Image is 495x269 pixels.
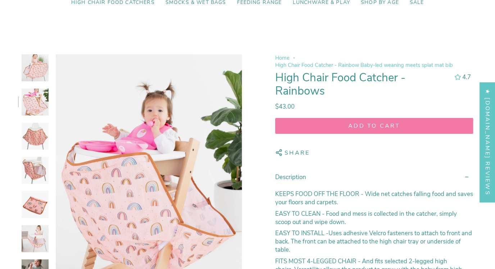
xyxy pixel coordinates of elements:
[480,82,495,202] div: Click to open Judge.me floating reviews tab
[275,118,473,134] button: Add to cart
[462,73,471,81] span: 4.7
[275,190,473,206] p: - Wide net catches falling food and saves your floors and carpets.
[275,102,295,111] span: $43.00
[282,122,466,130] span: Add to cart
[275,229,472,254] span: Uses adhesive Velcro fasteners to attach to front and back. The front can be attached to the high...
[275,229,473,254] p: -
[275,229,324,237] strong: EASY TO INSTALL
[275,190,361,198] strong: KEEPS FOOD OFF THE FLOOR
[275,209,326,218] strong: EASY TO CLEAN -
[275,71,448,98] h1: High Chair Food Catcher - Rainbows
[275,54,290,61] a: Home
[275,61,453,69] span: High Chair Food Catcher - Rainbow Baby-led weaning meets splat mat bib
[275,257,358,265] strong: FITS MOST 4-LEGGED CHAIR
[275,209,473,226] p: Food and mess is collected in the catcher, simply scoop out and wipe down.
[275,167,473,187] summary: Description
[285,149,310,159] span: Share
[454,74,461,80] div: 4.68 out of 5.0 stars
[275,145,310,160] button: Share
[451,72,473,82] button: 4.68 out of 5.0 stars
